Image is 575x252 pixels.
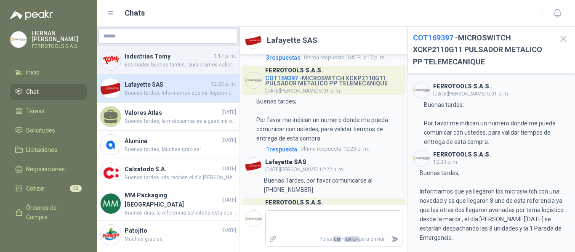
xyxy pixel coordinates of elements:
[304,53,345,62] span: Ultima respuesta
[221,109,236,117] span: [DATE]
[266,145,297,154] span: 1 respuesta
[125,52,212,61] h4: Industrias Tomy
[211,80,236,88] span: 12:23 p. m.
[245,32,261,48] img: Company Logo
[32,30,87,42] p: HERNAN [PERSON_NAME]
[10,64,87,80] a: Inicio
[265,200,323,205] h3: FERROTOOLS S.A.S.
[433,91,509,97] span: [DATE][PERSON_NAME] 5:01 p. m.
[97,74,240,103] a: Company LogoLafayette SAS12:23 p. m.Buenas tardes, Informamos que ya llegaron los microswitch con...
[265,73,402,85] h4: - MICROSWITCH XCKP2110G11 PULSADOR METALICO PP TELEMECANIQUE
[10,142,87,158] a: Licitaciones
[433,159,458,165] span: 12:23 p. m.
[265,205,402,218] h4: - Juego de Puntas de Impacto 5 Piezas Estrella PH2 de 2'' Zanco 1/4'' Truper
[424,100,570,146] p: Buenas tardes; Por favor me indican un numero donde me pueda comunicar con ustedes, para validar ...
[26,106,45,116] span: Tareas
[245,211,261,227] img: Company Logo
[264,176,402,194] p: Buenas Tardes, por favor comunicarse al [PHONE_NUMBER]
[125,146,236,154] span: Buenas tardes, Muchas gracias!
[333,236,341,242] span: Ctrl
[344,236,359,242] span: ENTER
[10,10,53,20] img: Logo peakr
[125,191,220,209] h4: MM Packaging [GEOGRAPHIC_DATA]
[265,88,341,94] span: [DATE][PERSON_NAME] 5:01 p. m.
[433,152,491,157] h3: FERROTOOLS S.A.S.
[125,226,220,235] h4: Patojito
[125,136,220,146] h4: Alumina
[433,84,491,89] h3: FERROTOOLS S.A.S.
[265,75,298,82] span: COT169397
[388,232,402,247] button: Enviar
[245,72,261,88] img: Company Logo
[125,7,145,19] h1: Chats
[125,108,220,117] h4: Valores Atlas
[10,161,87,177] a: Negociaciones
[245,204,261,220] img: Company Logo
[11,32,27,48] img: Company Logo
[101,163,121,183] img: Company Logo
[26,126,55,135] span: Solicitudes
[26,184,45,193] span: Cotizar
[26,145,57,154] span: Licitaciones
[413,32,552,68] h2: - MICROSWITCH XCKP2110G11 PULSADOR METALICO PP TELEMECANIQUE
[125,89,236,97] span: Buenas tardes, Informamos que ya llegaron los microswitch con una novedad y es que llegaron 8 und...
[10,84,87,100] a: Chat
[26,203,79,222] span: Órdenes de Compra
[280,232,388,247] p: Pulsa + para enviar
[101,78,121,98] img: Company Logo
[125,117,236,125] span: Buenas tardes, la motobomba es a gasolina o diesel o electrica y que tipo de presion necesitan.
[264,53,402,62] a: 3respuestasUltima respuesta[DATE] 4:17 p. m.
[264,145,402,154] a: 1respuestaUltima respuesta12:23 p. m.
[70,185,82,192] span: 52
[301,145,341,153] span: Ultima respuesta
[266,232,280,247] label: Adjuntar archivos
[125,164,220,174] h4: Calzatodo S.A.
[413,82,429,98] img: Company Logo
[214,52,236,60] span: 1:17 p. m.
[256,97,402,143] p: Buenas tardes; Por favor me indican un numero donde me pueda comunicar con ustedes, para validar ...
[10,200,87,225] a: Órdenes de Compra
[26,87,39,96] span: Chat
[221,137,236,145] span: [DATE]
[301,145,369,153] span: 12:23 p. m.
[265,167,344,172] span: [DATE][PERSON_NAME] 12:22 p. m.
[10,180,87,196] a: Cotizar52
[265,160,306,164] h3: Lafayette SAS
[101,194,121,214] img: Company Logo
[125,235,236,243] span: Muchas gracias
[266,53,301,62] span: 3 respuesta s
[97,187,240,221] a: Company LogoMM Packaging [GEOGRAPHIC_DATA][DATE]Buenos dias, la referencia solicitada esta descon...
[267,34,317,46] h2: Lafayette SAS
[125,174,236,182] span: Buenas tardes uds reciben el día [PERSON_NAME][DATE] hasta las 5: 30?
[97,221,240,249] a: Company LogoPatojito[DATE]Muchas gracias
[245,158,261,174] img: Company Logo
[413,150,429,166] img: Company Logo
[304,53,386,62] span: [DATE] 4:17 p. m.
[97,159,240,187] a: Company LogoCalzatodo S.A.[DATE]Buenas tardes uds reciben el día [PERSON_NAME][DATE] hasta las 5:...
[125,61,236,69] span: Estimados buenas tardes, Quisieramos saber si habian validado esta propuesta?
[101,50,121,70] img: Company Logo
[221,227,236,235] span: [DATE]
[221,196,236,204] span: [DATE]
[10,228,87,244] a: Remisiones
[97,46,240,74] a: Company LogoIndustrias Tomy1:17 p. m.Estimados buenas tardes, Quisieramos saber si habian validad...
[10,122,87,138] a: Solicitudes
[26,68,40,77] span: Inicio
[26,164,65,174] span: Negociaciones
[32,44,87,49] p: FERROTOOLS S.A.S.
[97,103,240,131] a: Valores Atlas[DATE]Buenas tardes, la motobomba es a gasolina o diesel o electrica y que tipo de p...
[265,68,323,73] h3: FERROTOOLS S.A.S.
[97,131,240,159] a: Company LogoAlumina[DATE]Buenas tardes, Muchas gracias!
[101,225,121,245] img: Company Logo
[10,103,87,119] a: Tareas
[221,165,236,173] span: [DATE]
[413,33,453,42] span: COT169397
[125,80,209,89] h4: Lafayette SAS
[125,209,236,217] span: Buenos dias, la referencia solicitada esta descontinuada.
[101,135,121,155] img: Company Logo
